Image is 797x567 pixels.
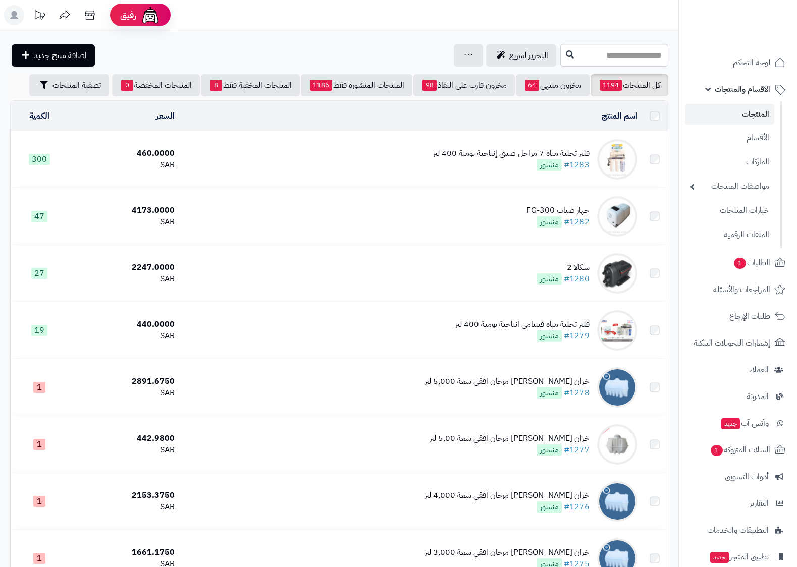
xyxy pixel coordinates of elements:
span: 0 [121,80,133,91]
a: خيارات المنتجات [685,200,774,221]
a: التقارير [685,491,791,516]
a: #1276 [564,501,590,513]
a: اضافة منتج جديد [12,44,95,67]
a: الماركات [685,151,774,173]
button: تصفية المنتجات [29,74,109,96]
div: جهاز ضباب FG-300 [526,205,590,216]
span: 1 [33,553,45,564]
div: 2247.0000 [72,262,175,273]
a: لوحة التحكم [685,50,791,75]
span: 19 [31,325,47,336]
span: رفيق [120,9,136,21]
span: منشور [537,501,562,513]
a: #1283 [564,159,590,171]
div: SAR [72,387,175,399]
span: التحرير لسريع [509,49,548,62]
a: مخزون قارب على النفاذ98 [413,74,515,96]
div: سكالا 2 [537,262,590,273]
span: 1 [711,445,723,456]
a: #1278 [564,387,590,399]
a: #1279 [564,330,590,342]
img: خزان المهيدب مرجان افقي سعة 5,000 لتر [597,367,637,408]
a: المنتجات المخفضة0 [112,74,200,96]
span: لوحة التحكم [733,55,770,70]
span: أدوات التسويق [725,470,769,484]
div: 2891.6750 [72,376,175,387]
a: أدوات التسويق [685,465,791,489]
span: 1 [33,382,45,393]
span: تطبيق المتجر [709,550,769,564]
span: منشور [537,159,562,171]
div: 460.0000 [72,148,175,159]
a: التطبيقات والخدمات [685,518,791,542]
img: ai-face.png [140,5,161,25]
a: مخزون منتهي64 [516,74,590,96]
span: طلبات الإرجاع [729,309,770,323]
a: كل المنتجات1194 [591,74,668,96]
a: العملاء [685,358,791,382]
div: خزان [PERSON_NAME] مرجان افقي سعة 5,000 لتر [424,376,590,387]
div: 440.0000 [72,319,175,330]
span: التطبيقات والخدمات [707,523,769,537]
div: SAR [72,273,175,285]
span: 1186 [310,80,332,91]
div: خزان [PERSON_NAME] مرجان افقي سعة 5,00 لتر [430,433,590,444]
a: اسم المنتج [602,110,637,122]
div: فلتر تحلية مياة 7 مراحل صيني إنتاجية يومية 400 لتر [433,148,590,159]
span: وآتس آب [720,416,769,430]
img: فلتر تحلية مياة 7 مراحل صيني إنتاجية يومية 400 لتر [597,139,637,180]
span: منشور [537,273,562,285]
a: طلبات الإرجاع [685,304,791,328]
img: سكالا 2 [597,253,637,294]
a: المنتجات [685,104,774,125]
div: SAR [72,444,175,456]
span: 1 [33,439,45,450]
a: الأقسام [685,127,774,149]
span: الطلبات [733,256,770,270]
span: 98 [422,80,437,91]
span: منشور [537,387,562,399]
div: 442.9800 [72,433,175,444]
span: جديد [721,418,740,429]
span: 1 [734,258,746,269]
a: #1277 [564,444,590,456]
img: خزان المهيدب مرجان افقي سعة 4,000 لتر [597,481,637,522]
div: SAR [72,216,175,228]
a: إشعارات التحويلات البنكية [685,331,791,355]
div: 4173.0000 [72,205,175,216]
a: #1280 [564,273,590,285]
span: السلات المتروكة [710,443,770,457]
span: منشور [537,444,562,456]
span: تصفية المنتجات [52,79,101,91]
span: 1 [33,496,45,507]
span: التقارير [750,496,769,511]
span: العملاء [749,363,769,377]
span: الأقسام والمنتجات [715,82,770,96]
span: 27 [31,268,47,279]
div: SAR [72,330,175,342]
a: الملفات الرقمية [685,224,774,246]
a: #1282 [564,216,590,228]
span: 47 [31,211,47,222]
span: المراجعات والأسئلة [713,282,770,297]
span: 300 [29,154,50,165]
span: منشور [537,330,562,342]
div: فلتر تحلية مياه فيتنامي انتاجية يومية 400 لتر [455,319,590,330]
a: مواصفات المنتجات [685,176,774,197]
img: خزان المهيدب مرجان افقي سعة 5,00 لتر [597,424,637,465]
span: جديد [710,552,729,563]
span: المدونة [747,389,769,404]
a: السلات المتروكة1 [685,438,791,462]
div: خزان [PERSON_NAME] مرجان افقي سعة 3,000 لتر [424,547,590,558]
a: الطلبات1 [685,251,791,275]
div: 2153.3750 [72,490,175,501]
a: وآتس آبجديد [685,411,791,435]
div: SAR [72,501,175,513]
div: خزان [PERSON_NAME] مرجان افقي سعة 4,000 لتر [424,490,590,501]
span: منشور [537,216,562,228]
a: المدونة [685,384,791,409]
img: فلتر تحلية مياه فيتنامي انتاجية يومية 400 لتر [597,310,637,351]
a: تحديثات المنصة [27,5,52,28]
span: 1194 [600,80,622,91]
a: التحرير لسريع [486,44,556,67]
